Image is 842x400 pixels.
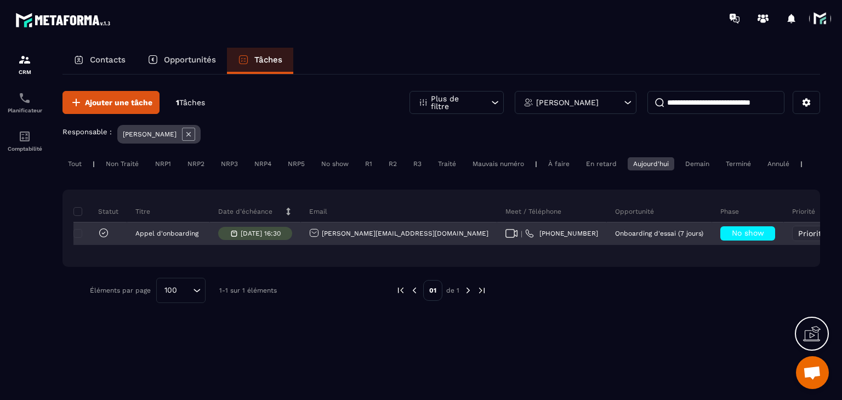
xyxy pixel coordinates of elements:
[467,157,530,170] div: Mauvais numéro
[135,230,198,237] p: Appel d'onboarding
[3,83,47,122] a: schedulerschedulerPlanificateur
[800,160,803,168] p: |
[176,98,205,108] p: 1
[762,157,795,170] div: Annulé
[615,230,703,237] p: Onboarding d'essai (7 jours)
[150,157,177,170] div: NRP1
[123,130,177,138] p: [PERSON_NAME]
[536,99,599,106] p: [PERSON_NAME]
[161,284,181,296] span: 100
[15,10,114,30] img: logo
[543,157,575,170] div: À faire
[254,55,282,65] p: Tâches
[90,287,151,294] p: Éléments par page
[792,207,815,216] p: Priorité
[219,287,277,294] p: 1-1 sur 1 éléments
[215,157,243,170] div: NRP3
[431,95,479,110] p: Plus de filtre
[433,157,462,170] div: Traité
[249,157,277,170] div: NRP4
[383,157,402,170] div: R2
[423,280,442,301] p: 01
[179,98,205,107] span: Tâches
[241,230,281,237] p: [DATE] 16:30
[463,285,473,295] img: next
[3,122,47,160] a: accountantaccountantComptabilité
[525,229,598,238] a: [PHONE_NUMBER]
[182,157,210,170] div: NRP2
[62,91,160,114] button: Ajouter une tâche
[521,230,522,238] span: |
[3,146,47,152] p: Comptabilité
[628,157,674,170] div: Aujourd'hui
[309,207,327,216] p: Email
[360,157,378,170] div: R1
[62,48,136,74] a: Contacts
[535,160,537,168] p: |
[62,128,112,136] p: Responsable :
[680,157,715,170] div: Demain
[135,207,150,216] p: Titre
[477,285,487,295] img: next
[218,207,272,216] p: Date d’échéance
[408,157,427,170] div: R3
[164,55,216,65] p: Opportunités
[136,48,227,74] a: Opportunités
[3,107,47,113] p: Planificateur
[227,48,293,74] a: Tâches
[282,157,310,170] div: NRP5
[90,55,126,65] p: Contacts
[181,284,190,296] input: Search for option
[76,207,118,216] p: Statut
[85,97,152,108] span: Ajouter une tâche
[796,356,829,389] div: Ouvrir le chat
[316,157,354,170] div: No show
[100,157,144,170] div: Non Traité
[581,157,622,170] div: En retard
[798,229,826,238] span: Priorité
[446,286,459,295] p: de 1
[62,157,87,170] div: Tout
[3,69,47,75] p: CRM
[18,130,31,143] img: accountant
[720,157,756,170] div: Terminé
[409,285,419,295] img: prev
[18,53,31,66] img: formation
[732,228,764,237] span: No show
[615,207,654,216] p: Opportunité
[505,207,561,216] p: Meet / Téléphone
[18,92,31,105] img: scheduler
[3,45,47,83] a: formationformationCRM
[720,207,739,216] p: Phase
[156,278,206,303] div: Search for option
[396,285,406,295] img: prev
[93,160,95,168] p: |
